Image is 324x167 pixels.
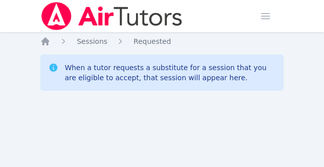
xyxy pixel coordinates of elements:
div: When a tutor requests a substitute for a session that you are eligible to accept, that session wi... [64,63,275,83]
img: Air Tutors [40,2,183,30]
nav: Breadcrumb [40,36,283,46]
a: Sessions [77,36,107,46]
span: Requested [134,37,171,45]
span: Sessions [77,37,107,45]
a: Requested [134,36,171,46]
